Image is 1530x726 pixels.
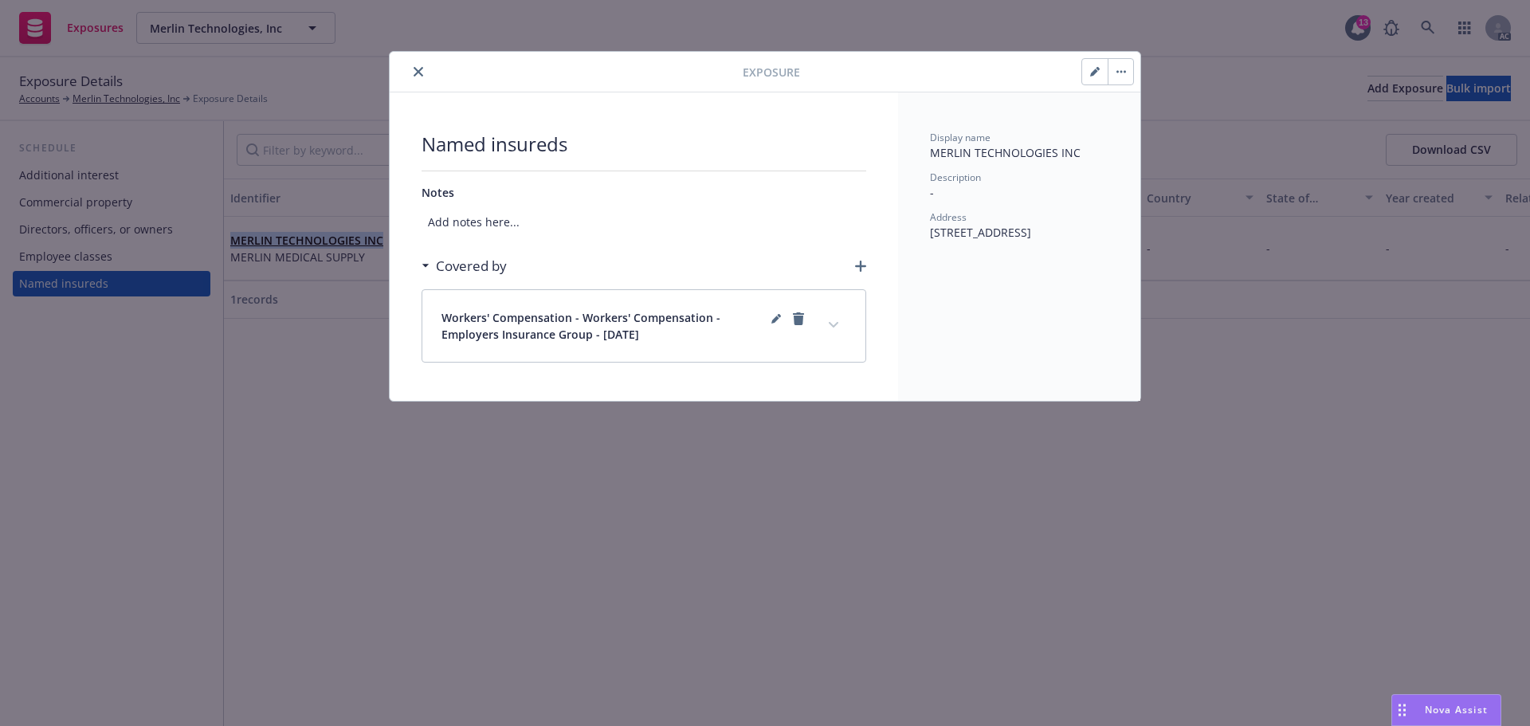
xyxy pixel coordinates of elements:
div: Workers' Compensation - Workers' Compensation - Employers Insurance Group - [DATE]editPencilremov... [422,290,865,362]
span: remove [789,309,808,343]
span: Named insureds [422,131,866,158]
span: Notes [422,185,454,200]
div: Covered by [422,256,507,277]
span: editPencil [767,309,786,343]
span: Add notes here... [422,207,866,237]
a: remove [789,309,808,328]
a: editPencil [767,309,786,328]
span: Workers' Compensation - Workers' Compensation - Employers Insurance Group - [DATE] [441,309,767,343]
span: [STREET_ADDRESS] [930,225,1031,240]
span: Exposure [743,64,800,80]
div: Drag to move [1392,695,1412,725]
button: close [409,62,428,81]
span: Address [930,210,967,224]
span: Nova Assist [1425,703,1488,716]
h3: Covered by [436,256,507,277]
span: MERLIN TECHNOLOGIES INC [930,145,1081,160]
button: Nova Assist [1391,694,1501,726]
span: Display name [930,131,991,144]
span: - [930,185,934,200]
button: expand content [821,312,846,338]
span: Description [930,171,981,184]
